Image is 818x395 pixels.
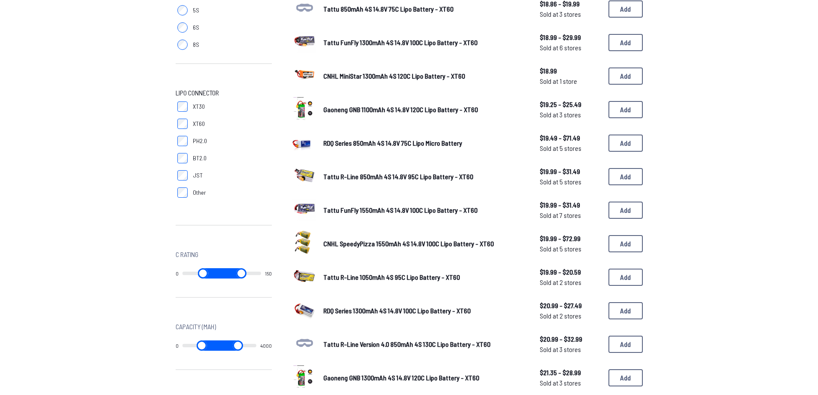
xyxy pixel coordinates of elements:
span: $20.99 - $32.99 [540,334,602,344]
a: Gaoneng GNB 1100mAh 4S 14.8V 120C Lipo Battery - XT60 [323,104,526,115]
span: Sold at 3 stores [540,9,602,19]
span: CNHL SpeedyPizza 1550mAh 4S 14.8V 100C Lipo Battery - XT60 [323,239,494,248]
img: image [292,63,316,87]
button: Add [608,0,643,18]
output: 0 [176,270,179,277]
a: Tattu R-Line 1050mAh 4S 95C Lipo Battery - XT60 [323,272,526,282]
span: RDQ Series 1300mAh 4S 14.8V 100C Lipo Battery - XT60 [323,306,471,315]
a: Tattu FunFly 1300mAh 4S 14.8V 100C Lipo Battery - XT60 [323,37,526,48]
span: $18.99 [540,66,602,76]
span: PH2.0 [193,137,207,145]
span: Other [193,188,206,197]
span: XT30 [193,102,205,111]
a: Tattu 850mAh 4S 14.8V 75C Lipo Battery - XT60 [323,4,526,14]
span: Sold at 5 stores [540,177,602,187]
a: CNHL SpeedyPizza 1550mAh 4S 14.8V 100C Lipo Battery - XT60 [323,239,526,249]
span: Tattu R-Line Version 4.0 850mAh 4S 130C Lipo Battery - XT60 [323,340,490,348]
a: image [292,230,316,257]
span: Sold at 2 stores [540,311,602,321]
span: JST [193,171,203,180]
span: Sold at 5 stores [540,143,602,153]
span: $19.99 - $31.49 [540,166,602,177]
span: Gaoneng GNB 1300mAh 4S 14.8V 120C Lipo Battery - XT60 [323,374,479,382]
button: Add [608,369,643,386]
button: Add [608,302,643,319]
img: image [292,364,316,389]
output: 150 [265,270,272,277]
a: CNHL MiniStar 1300mAh 4S 120C Lipo Battery - XT60 [323,71,526,81]
button: Add [608,202,643,219]
a: RDQ Series 1300mAh 4S 14.8V 100C Lipo Battery - XT60 [323,306,526,316]
input: 6S [177,22,188,33]
span: $19.99 - $31.49 [540,200,602,210]
input: Other [177,187,188,198]
img: image [292,163,316,187]
span: $20.99 - $27.49 [540,300,602,311]
span: Sold at 3 stores [540,110,602,120]
button: Add [608,34,643,51]
span: $21.35 - $28.99 [540,367,602,378]
output: 4000 [260,342,272,349]
a: image [292,297,316,324]
a: image [292,29,316,56]
span: $19.49 - $71.49 [540,133,602,143]
span: XT60 [193,119,205,128]
span: 8S [193,40,199,49]
span: $18.99 - $29.99 [540,32,602,43]
button: Add [608,269,643,286]
input: 5S [177,5,188,15]
img: image [292,264,316,288]
a: image [292,130,316,156]
span: Capacity (mAh) [176,322,216,332]
img: image [292,197,316,221]
input: BT2.0 [177,153,188,163]
a: image [292,63,316,89]
span: Sold at 3 stores [540,378,602,388]
img: image [292,230,316,254]
span: Tattu R-Line 850mAh 4S 14.8V 95C Lipo Battery - XT60 [323,172,473,181]
span: $19.25 - $25.49 [540,99,602,110]
span: Tattu FunFly 1550mAh 4S 14.8V 100C Lipo Battery - XT60 [323,206,477,214]
input: XT60 [177,119,188,129]
a: Gaoneng GNB 1300mAh 4S 14.8V 120C Lipo Battery - XT60 [323,373,526,383]
input: 8S [177,40,188,50]
a: image [292,364,316,391]
img: image [292,297,316,322]
span: Sold at 7 stores [540,210,602,220]
a: Tattu R-Line 850mAh 4S 14.8V 95C Lipo Battery - XT60 [323,171,526,182]
button: Add [608,67,643,85]
span: $19.99 - $72.99 [540,233,602,244]
span: Tattu FunFly 1300mAh 4S 14.8V 100C Lipo Battery - XT60 [323,38,477,46]
span: Sold at 6 stores [540,43,602,53]
span: Sold at 5 stores [540,244,602,254]
a: image [292,96,316,123]
button: Add [608,168,643,185]
a: Tattu R-Line Version 4.0 850mAh 4S 130C Lipo Battery - XT60 [323,339,526,349]
output: 0 [176,342,179,349]
a: RDQ Series 850mAh 4S 14.8V 75C Lipo Micro Battery [323,138,526,148]
span: 6S [193,23,199,32]
a: Tattu FunFly 1550mAh 4S 14.8V 100C Lipo Battery - XT60 [323,205,526,215]
span: BT2.0 [193,154,207,162]
button: Add [608,101,643,118]
a: image [292,163,316,190]
span: Sold at 3 stores [540,344,602,355]
input: JST [177,170,188,181]
button: Add [608,235,643,252]
span: C Rating [176,249,198,260]
img: image [292,29,316,53]
img: image [292,96,316,120]
img: image [292,130,316,154]
span: 5S [193,6,199,15]
button: Add [608,135,643,152]
a: image [292,197,316,224]
button: Add [608,336,643,353]
span: Sold at 2 stores [540,277,602,288]
span: Tattu R-Line 1050mAh 4S 95C Lipo Battery - XT60 [323,273,460,281]
span: Tattu 850mAh 4S 14.8V 75C Lipo Battery - XT60 [323,5,453,13]
input: XT30 [177,101,188,112]
span: $19.99 - $20.59 [540,267,602,277]
span: CNHL MiniStar 1300mAh 4S 120C Lipo Battery - XT60 [323,72,465,80]
a: image [292,264,316,291]
span: Sold at 1 store [540,76,602,86]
